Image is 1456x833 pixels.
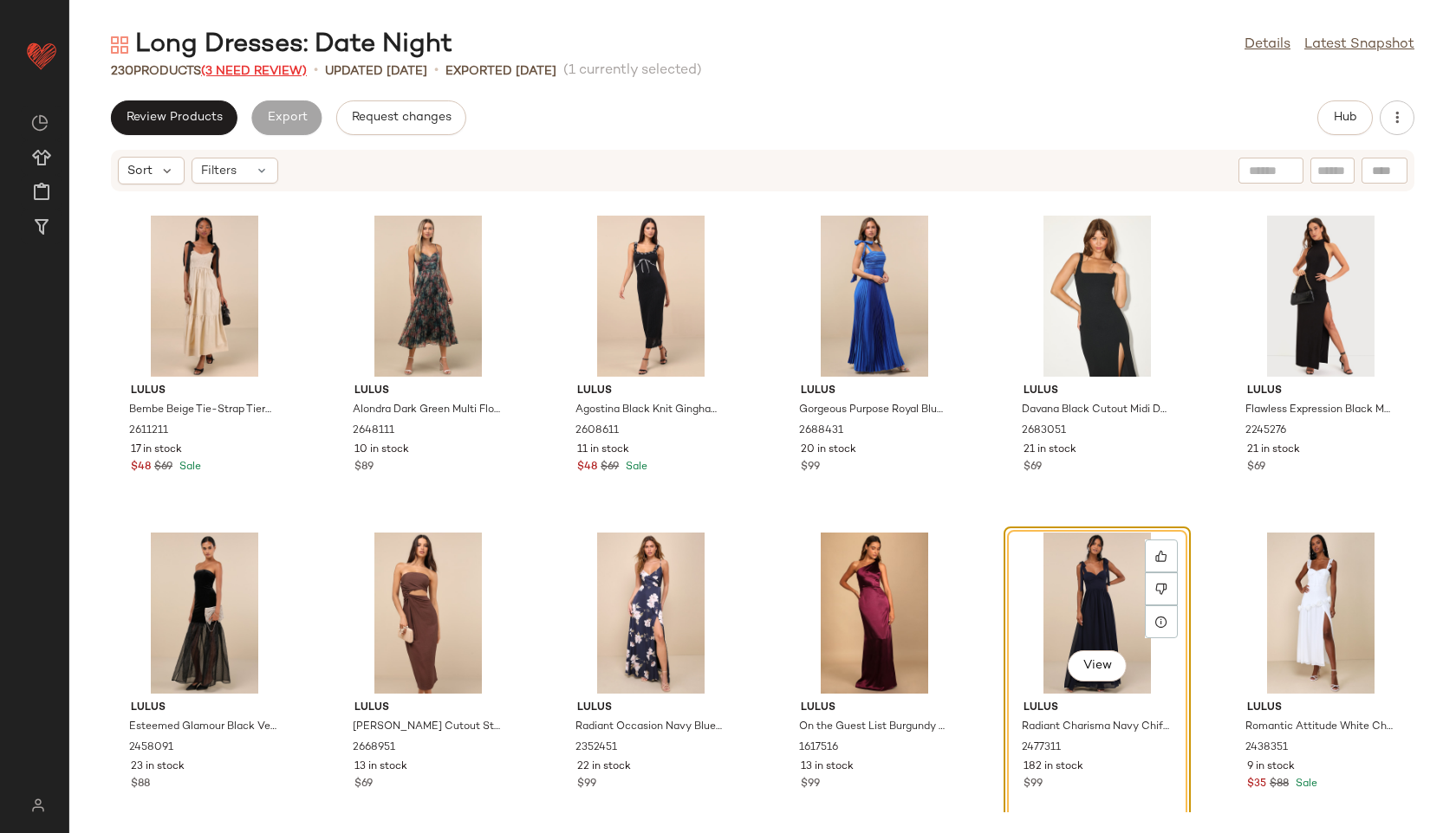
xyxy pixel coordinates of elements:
[354,460,374,475] span: $89
[353,423,394,439] span: 2648111
[354,384,502,399] span: Lulus
[1024,384,1171,399] span: Lulus
[353,720,500,735] span: [PERSON_NAME] Cutout Strapless Midi Dress
[325,62,427,81] p: updated [DATE]
[801,701,948,716] span: Lulus
[1247,701,1394,716] span: Lulus
[354,701,502,716] span: Lulus
[117,533,292,694] img: 11939301_2458091.jpg
[126,111,223,125] span: Review Products
[111,62,307,81] div: Products
[577,442,629,458] span: 11 in stock
[575,720,723,735] span: Radiant Occasion Navy Blue Floral Satin A-Line Maxi Dress
[129,740,173,756] span: 2458091
[201,162,237,180] span: Filters
[577,777,596,792] span: $99
[131,777,150,792] span: $88
[1010,533,1185,694] img: 11941881_2477311.jpg
[353,403,500,418] span: Alondra Dark Green Multi Floral Pleated Midi Dress
[131,442,182,458] span: 17 in stock
[577,759,631,775] span: 22 in stock
[1292,778,1317,790] span: Sale
[129,403,276,418] span: Bembe Beige Tie-Strap Tiered Maxi Dress
[1317,100,1373,135] button: Hub
[1245,740,1288,756] span: 2438351
[131,759,185,775] span: 23 in stock
[1082,659,1111,673] span: View
[1247,442,1300,458] span: 21 in stock
[801,460,820,475] span: $99
[24,38,59,73] img: heart_red.DM2ytmEG.svg
[434,61,439,81] span: •
[1233,216,1408,377] img: 10889701_2245276.jpg
[1010,216,1185,377] img: 2683051_05_detail_2025-06-09.jpg
[1022,720,1169,735] span: Radiant Charisma Navy Chiffon Ruched Tie-Strap Maxi Dress
[111,28,452,62] div: Long Dresses: Date Night
[176,462,201,473] span: Sale
[445,62,556,81] p: Exported [DATE]
[575,423,619,439] span: 2608611
[131,384,278,399] span: Lulus
[799,720,946,735] span: On the Guest List Burgundy Satin One-Shoulder Maxi Dress
[1333,111,1357,125] span: Hub
[1245,720,1393,735] span: Romantic Attitude White Chiffon Rosette Drop Waist Maxi Dress
[1022,740,1061,756] span: 2477311
[354,442,409,458] span: 10 in stock
[577,701,725,716] span: Lulus
[127,162,153,180] span: Sort
[563,533,738,694] img: 11474561_2352451.jpg
[1022,403,1169,418] span: Davana Black Cutout Midi Dress
[575,740,617,756] span: 2352451
[799,423,843,439] span: 2688431
[1024,460,1042,475] span: $69
[154,460,172,475] span: $69
[787,216,962,377] img: 2688431_04_side.jpg
[21,798,55,812] img: svg%3e
[117,216,292,377] img: 12553201_2611211.jpg
[577,384,725,399] span: Lulus
[353,740,395,756] span: 2668951
[1022,423,1066,439] span: 2683051
[1247,777,1266,792] span: $35
[622,462,647,473] span: Sale
[801,384,948,399] span: Lulus
[1247,759,1295,775] span: 9 in stock
[111,100,237,135] button: Review Products
[131,460,151,475] span: $48
[1245,403,1393,418] span: Flawless Expression Black Mock Neck Halter Maxi Dress
[799,403,946,418] span: Gorgeous Purpose Royal Blue Pleated Sleeveless Bow Maxi Dress
[1245,423,1286,439] span: 2245276
[1245,35,1290,55] a: Details
[1247,460,1265,475] span: $69
[111,36,128,54] img: svg%3e
[575,403,723,418] span: Agostina Black Knit Gingham Bow Midi Dress
[341,216,516,377] img: 2648111_02_fullbody.jpg
[1067,650,1126,681] button: View
[577,460,597,475] span: $48
[129,720,276,735] span: Esteemed Glamour Black Velvet Strapless Trumpet Hem Maxi Dress
[801,442,856,458] span: 20 in stock
[354,759,407,775] span: 13 in stock
[563,216,738,377] img: 12606281_2608611.jpg
[111,65,133,78] span: 230
[351,111,452,125] span: Request changes
[601,460,619,475] span: $69
[1247,384,1394,399] span: Lulus
[563,61,702,81] span: (1 currently selected)
[801,759,854,775] span: 13 in stock
[1304,35,1414,55] a: Latest Snapshot
[787,533,962,694] img: 7867081_1617516.jpg
[336,100,466,135] button: Request changes
[1024,442,1076,458] span: 21 in stock
[314,61,318,81] span: •
[354,777,373,792] span: $69
[131,701,278,716] span: Lulus
[1270,777,1289,792] span: $88
[201,65,307,78] span: (3 Need Review)
[129,423,168,439] span: 2611211
[31,114,49,132] img: svg%3e
[341,533,516,694] img: 2668951_02_fullbody.jpg
[801,777,820,792] span: $99
[1233,533,1408,694] img: 11766741_2438351.jpg
[799,740,838,756] span: 1617516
